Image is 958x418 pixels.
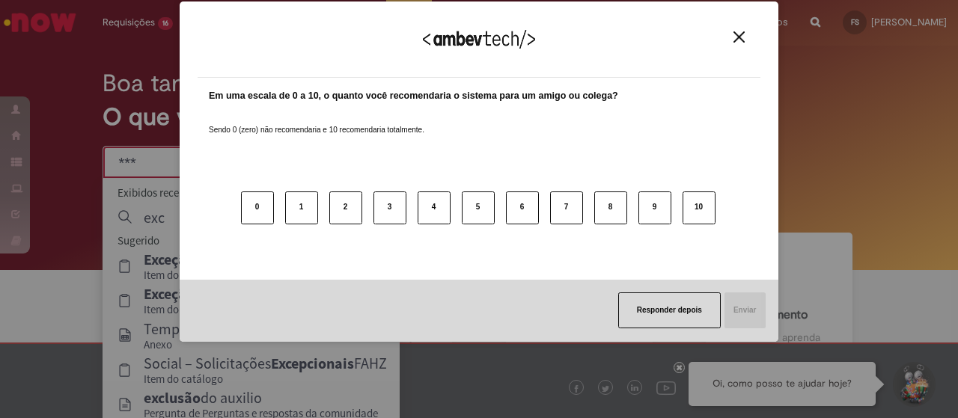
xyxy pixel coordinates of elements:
[594,191,627,224] button: 8
[729,31,749,43] button: Close
[329,191,362,224] button: 2
[423,30,535,49] img: Logo Ambevtech
[550,191,583,224] button: 7
[373,191,406,224] button: 3
[506,191,539,224] button: 6
[638,191,671,224] button: 9
[209,107,424,135] label: Sendo 0 (zero) não recomendaria e 10 recomendaria totalmente.
[683,191,716,224] button: 10
[209,89,618,103] label: Em uma escala de 0 a 10, o quanto você recomendaria o sistema para um amigo ou colega?
[733,31,745,43] img: Close
[618,292,721,328] button: Responder depois
[285,191,318,224] button: 1
[241,191,274,224] button: 0
[462,191,495,224] button: 5
[418,191,451,224] button: 4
